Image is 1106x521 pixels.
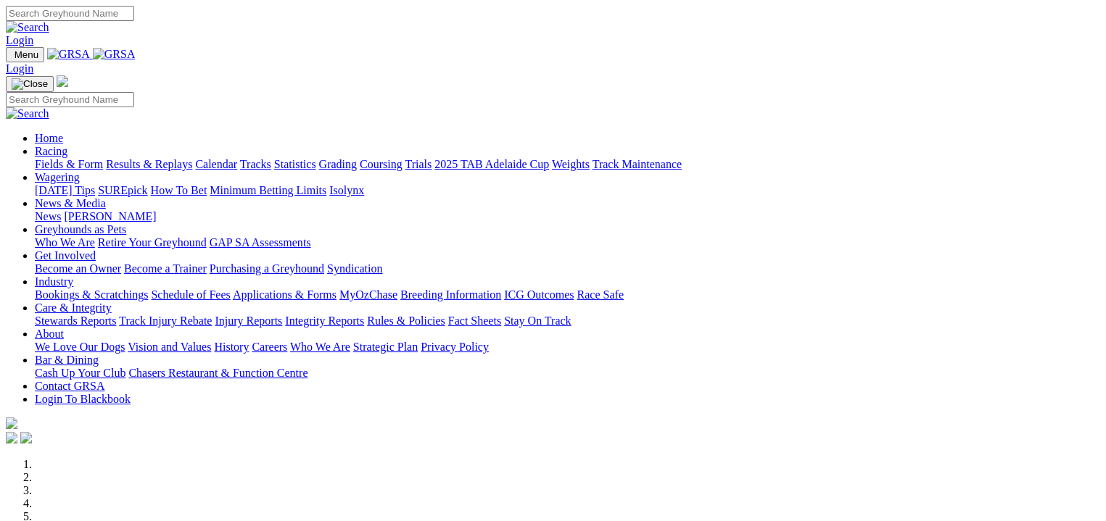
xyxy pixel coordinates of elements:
img: GRSA [93,48,136,61]
button: Toggle navigation [6,47,44,62]
a: [PERSON_NAME] [64,210,156,222]
a: Login [6,34,33,46]
input: Search [6,92,134,107]
button: Toggle navigation [6,76,54,92]
input: Search [6,6,134,21]
a: Injury Reports [215,314,282,327]
a: Home [35,132,63,144]
a: Login To Blackbook [35,393,131,405]
a: Greyhounds as Pets [35,223,126,236]
div: Racing [35,158,1100,171]
a: Grading [319,158,357,170]
img: GRSA [47,48,90,61]
a: Get Involved [35,249,96,262]
a: Syndication [327,262,382,275]
a: Cash Up Your Club [35,367,125,379]
a: How To Bet [151,184,207,196]
img: logo-grsa-white.png [6,417,17,429]
a: About [35,328,64,340]
a: We Love Our Dogs [35,341,125,353]
div: Wagering [35,184,1100,197]
a: Contact GRSA [35,380,104,392]
a: Coursing [360,158,403,170]
div: About [35,341,1100,354]
a: [DATE] Tips [35,184,95,196]
a: Track Maintenance [593,158,682,170]
a: Become an Owner [35,262,121,275]
a: Who We Are [35,236,95,249]
a: Weights [552,158,590,170]
a: ICG Outcomes [504,288,574,301]
a: Integrity Reports [285,314,364,327]
a: Schedule of Fees [151,288,230,301]
a: Fields & Form [35,158,103,170]
img: Close [12,78,48,90]
a: Tracks [240,158,271,170]
a: Chasers Restaurant & Function Centre [128,367,308,379]
img: logo-grsa-white.png [57,75,68,87]
a: Rules & Policies [367,314,445,327]
a: Breeding Information [400,288,501,301]
a: SUREpick [98,184,147,196]
a: Isolynx [329,184,364,196]
div: Bar & Dining [35,367,1100,380]
a: News & Media [35,197,106,209]
a: Stay On Track [504,314,571,327]
div: Greyhounds as Pets [35,236,1100,249]
a: Purchasing a Greyhound [210,262,324,275]
span: Menu [15,49,38,60]
a: Racing [35,145,67,157]
div: News & Media [35,210,1100,223]
a: Careers [252,341,287,353]
a: Care & Integrity [35,301,112,314]
a: Fact Sheets [448,314,501,327]
img: facebook.svg [6,432,17,443]
a: Statistics [274,158,316,170]
a: Wagering [35,171,80,183]
a: GAP SA Assessments [210,236,311,249]
img: Search [6,107,49,120]
a: Results & Replays [106,158,192,170]
a: Race Safe [577,288,623,301]
a: History [214,341,249,353]
a: Track Injury Rebate [119,314,212,327]
div: Care & Integrity [35,314,1100,328]
a: Who We Are [290,341,350,353]
a: Bookings & Scratchings [35,288,148,301]
a: Trials [405,158,432,170]
a: Become a Trainer [124,262,207,275]
a: 2025 TAB Adelaide Cup [434,158,549,170]
a: Strategic Plan [353,341,418,353]
a: Vision and Values [128,341,211,353]
a: Login [6,62,33,75]
a: Industry [35,275,73,288]
a: MyOzChase [339,288,397,301]
a: Privacy Policy [421,341,489,353]
a: News [35,210,61,222]
a: Stewards Reports [35,314,116,327]
div: Industry [35,288,1100,301]
a: Minimum Betting Limits [210,184,326,196]
a: Applications & Forms [233,288,337,301]
div: Get Involved [35,262,1100,275]
a: Retire Your Greyhound [98,236,207,249]
img: Search [6,21,49,34]
a: Calendar [195,158,237,170]
img: twitter.svg [20,432,32,443]
a: Bar & Dining [35,354,99,366]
